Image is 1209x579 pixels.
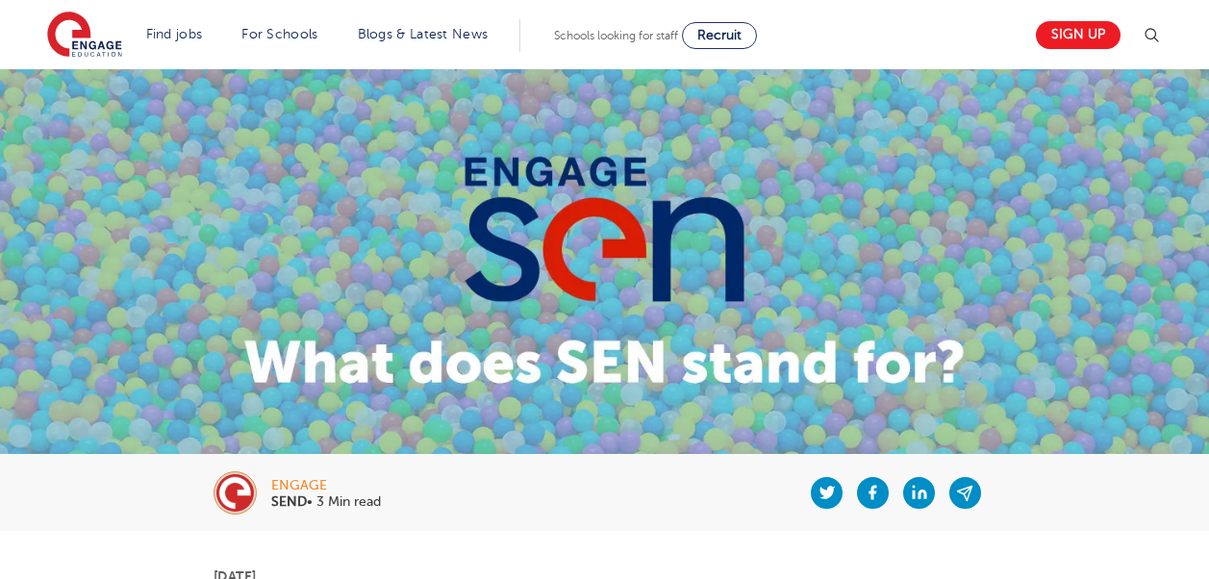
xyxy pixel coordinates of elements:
a: Blogs & Latest News [358,27,489,41]
img: Engage Education [47,12,122,60]
a: Find jobs [146,27,203,41]
div: engage [271,479,381,492]
span: Schools looking for staff [554,29,678,42]
p: • 3 Min read [271,495,381,509]
a: For Schools [241,27,317,41]
a: Sign up [1036,21,1121,49]
span: Recruit [697,28,742,42]
a: Recruit [682,22,757,49]
b: SEND [271,494,307,509]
